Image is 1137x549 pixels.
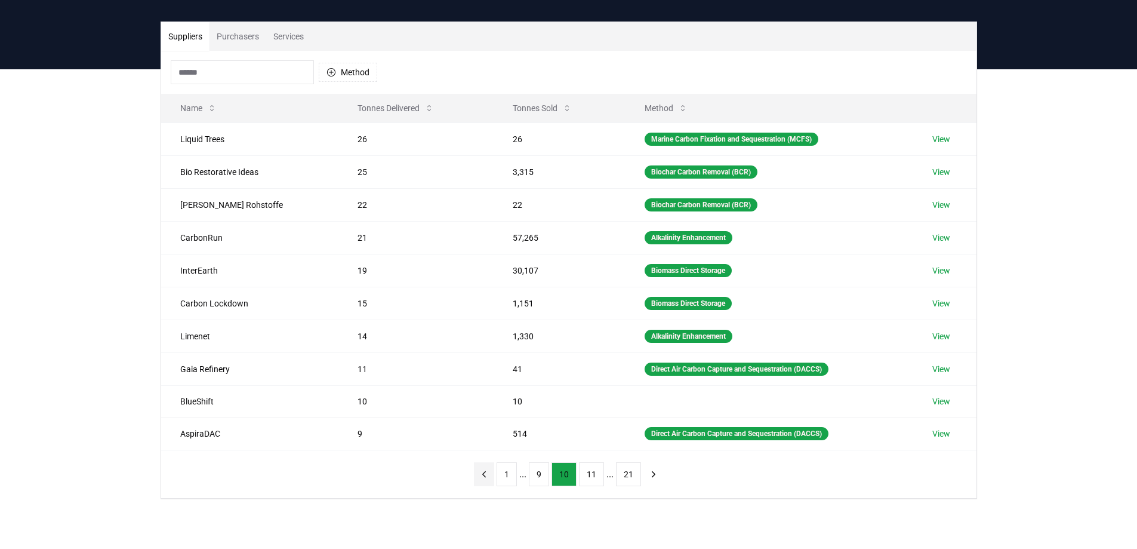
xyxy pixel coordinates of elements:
div: Alkalinity Enhancement [645,330,732,343]
td: 10 [338,385,494,417]
li: ... [606,467,614,481]
td: Carbon Lockdown [161,287,339,320]
a: View [932,428,950,440]
li: ... [519,467,526,481]
td: 22 [338,188,494,221]
a: View [932,133,950,145]
button: Name [171,96,226,120]
td: 22 [494,188,625,221]
td: AspiraDAC [161,417,339,450]
button: Services [266,22,311,51]
button: Tonnes Sold [503,96,581,120]
td: 3,315 [494,155,625,188]
button: Method [635,96,697,120]
a: View [932,265,950,277]
td: 25 [338,155,494,188]
button: Method [319,63,377,82]
button: 11 [579,462,604,486]
div: Marine Carbon Fixation and Sequestration (MCFS) [645,133,818,146]
button: 10 [551,462,577,486]
td: 41 [494,352,625,385]
td: 1,151 [494,287,625,320]
td: Gaia Refinery [161,352,339,385]
div: Biomass Direct Storage [645,264,732,277]
td: Bio Restorative Ideas [161,155,339,188]
td: CarbonRun [161,221,339,254]
a: View [932,232,950,244]
a: View [932,297,950,309]
div: Biochar Carbon Removal (BCR) [645,165,757,179]
div: Direct Air Carbon Capture and Sequestration (DACCS) [645,427,828,440]
a: View [932,363,950,375]
div: Direct Air Carbon Capture and Sequestration (DACCS) [645,363,828,376]
td: 30,107 [494,254,625,287]
button: 9 [529,462,549,486]
a: View [932,395,950,407]
button: 21 [616,462,641,486]
td: Limenet [161,320,339,352]
td: 15 [338,287,494,320]
td: 26 [494,122,625,155]
div: Alkalinity Enhancement [645,231,732,244]
td: 11 [338,352,494,385]
td: 21 [338,221,494,254]
td: 514 [494,417,625,450]
td: 57,265 [494,221,625,254]
td: 26 [338,122,494,155]
td: Liquid Trees [161,122,339,155]
td: [PERSON_NAME] Rohstoffe [161,188,339,221]
a: View [932,330,950,342]
div: Biochar Carbon Removal (BCR) [645,198,757,211]
button: Purchasers [209,22,266,51]
td: 14 [338,320,494,352]
button: Suppliers [161,22,209,51]
button: Tonnes Delivered [348,96,443,120]
button: 1 [497,462,517,486]
td: 19 [338,254,494,287]
button: previous page [474,462,494,486]
button: next page [643,462,664,486]
a: View [932,199,950,211]
td: 9 [338,417,494,450]
td: 10 [494,385,625,417]
a: View [932,166,950,178]
td: 1,330 [494,320,625,352]
td: InterEarth [161,254,339,287]
td: BlueShift [161,385,339,417]
div: Biomass Direct Storage [645,297,732,310]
